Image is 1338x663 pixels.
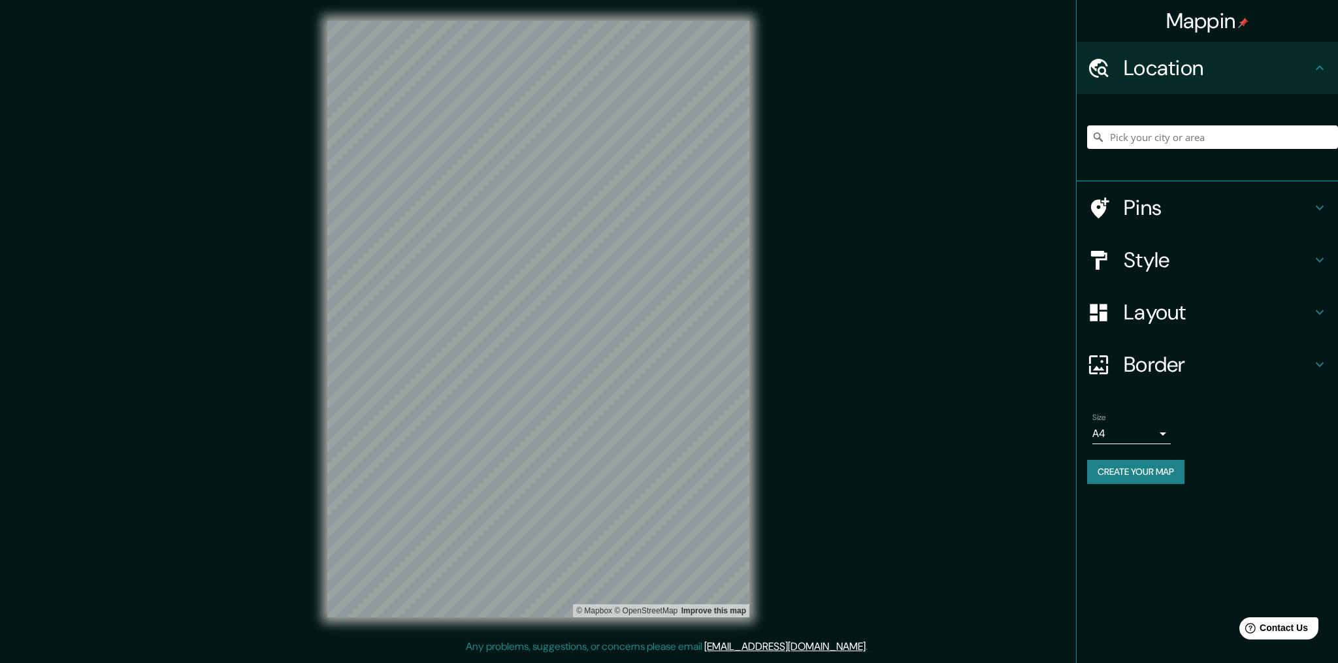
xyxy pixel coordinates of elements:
[1124,299,1312,325] h4: Layout
[1092,412,1106,423] label: Size
[576,606,612,615] a: Mapbox
[1087,460,1184,484] button: Create your map
[466,639,868,655] p: Any problems, suggestions, or concerns please email .
[1166,8,1249,34] h4: Mappin
[704,639,866,653] a: [EMAIL_ADDRESS][DOMAIN_NAME]
[1124,351,1312,378] h4: Border
[1077,338,1338,391] div: Border
[868,639,870,655] div: .
[327,21,749,617] canvas: Map
[1222,612,1324,649] iframe: Help widget launcher
[1077,286,1338,338] div: Layout
[870,639,872,655] div: .
[1124,55,1312,81] h4: Location
[1077,42,1338,94] div: Location
[1087,125,1338,149] input: Pick your city or area
[1077,182,1338,234] div: Pins
[1077,234,1338,286] div: Style
[1238,18,1248,28] img: pin-icon.png
[1124,195,1312,221] h4: Pins
[1124,247,1312,273] h4: Style
[1092,423,1171,444] div: A4
[681,606,746,615] a: Map feedback
[614,606,677,615] a: OpenStreetMap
